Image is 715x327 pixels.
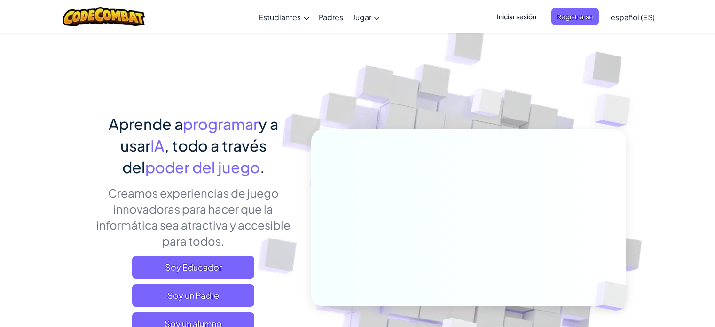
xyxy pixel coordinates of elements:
span: programar [183,114,259,133]
a: Soy Educador [132,256,254,279]
span: IA [150,136,165,155]
span: Aprende a [109,114,183,133]
img: Overlap cubes [575,71,657,150]
span: Estudiantes [259,12,301,22]
span: Jugar [353,12,371,22]
span: , todo a través del [122,136,267,176]
img: CodeCombat logo [63,7,145,26]
a: Estudiantes [254,4,314,30]
a: Jugar [348,4,385,30]
a: Soy un Padre [132,284,254,307]
p: Creamos experiencias de juego innovadoras para hacer que la informática sea atractiva y accesible... [90,185,297,249]
a: Padres [314,4,348,30]
img: Overlap cubes [453,70,521,140]
button: Registrarse [551,8,599,25]
span: español (ES) [611,12,655,22]
span: poder del juego [145,158,260,176]
a: español (ES) [606,4,660,30]
span: . [260,158,265,176]
button: Iniciar sesión [491,8,542,25]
